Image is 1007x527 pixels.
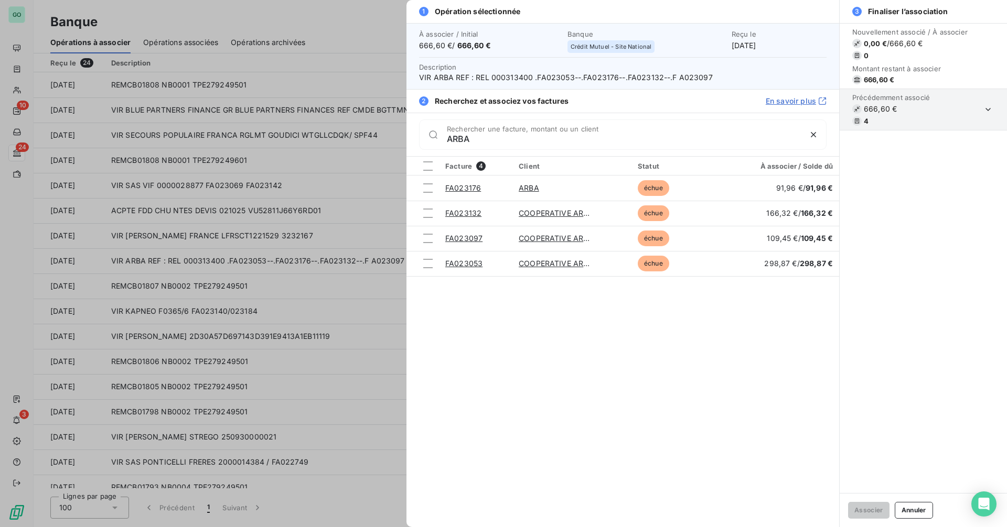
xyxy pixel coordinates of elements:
[868,6,948,17] span: Finaliser l’association
[445,259,483,268] a: FA023053
[445,234,483,243] a: FA023097
[732,30,827,51] div: [DATE]
[519,234,593,243] a: COOPERATIVE ARBA
[764,259,833,268] span: 298,87 € /
[852,64,968,73] span: Montant restant à associer
[571,43,651,50] span: Crédit Mutuel - Site National
[419,40,561,51] span: 666,60 € /
[766,208,833,217] span: 166,32 € /
[971,491,997,517] div: Open Intercom Messenger
[864,39,887,48] span: 0,00 €
[519,183,539,192] a: ARBA
[435,6,520,17] span: Opération sélectionnée
[638,230,669,246] span: échue
[801,234,833,243] span: 109,45 €
[638,256,669,271] span: échue
[864,51,869,60] span: 0
[887,38,923,49] span: / 666,60 €
[895,502,933,519] button: Annuler
[801,208,833,217] span: 166,32 €
[766,96,827,106] a: En savoir plus
[519,259,593,268] a: COOPERATIVE ARBA
[419,30,561,38] span: À associer / Initial
[852,28,968,36] span: Nouvellement associé / À associer
[419,63,457,71] span: Description
[445,161,506,171] div: Facture
[806,183,833,192] span: 91,96 €
[447,134,801,144] input: placeholder
[864,75,894,84] span: 666,60 €
[864,117,869,125] span: 4
[567,30,725,38] span: Banque
[638,162,713,170] div: Statut
[638,180,669,196] span: échue
[852,104,930,114] span: 666,60 €
[419,7,428,16] span: 1
[848,502,890,519] button: Associer
[519,162,625,170] div: Client
[726,162,833,170] div: À associer / Solde dû
[852,93,930,102] span: Précédemment associé
[519,208,593,217] a: COOPERATIVE ARBA
[419,96,428,106] span: 2
[638,205,669,221] span: échue
[445,208,481,217] a: FA023132
[776,183,833,192] span: 91,96 € /
[419,72,827,83] span: VIR ARBA REF : REL 000313400 .FA023053--.FA023176--.FA023132--.F A023097
[767,234,833,243] span: 109,45 € /
[445,183,481,192] a: FA023176
[732,30,827,38] span: Reçu le
[476,161,486,171] span: 4
[435,96,569,106] span: Recherchez et associez vos factures
[457,41,491,50] span: 666,60 €
[800,259,833,268] span: 298,87 €
[852,7,862,16] span: 3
